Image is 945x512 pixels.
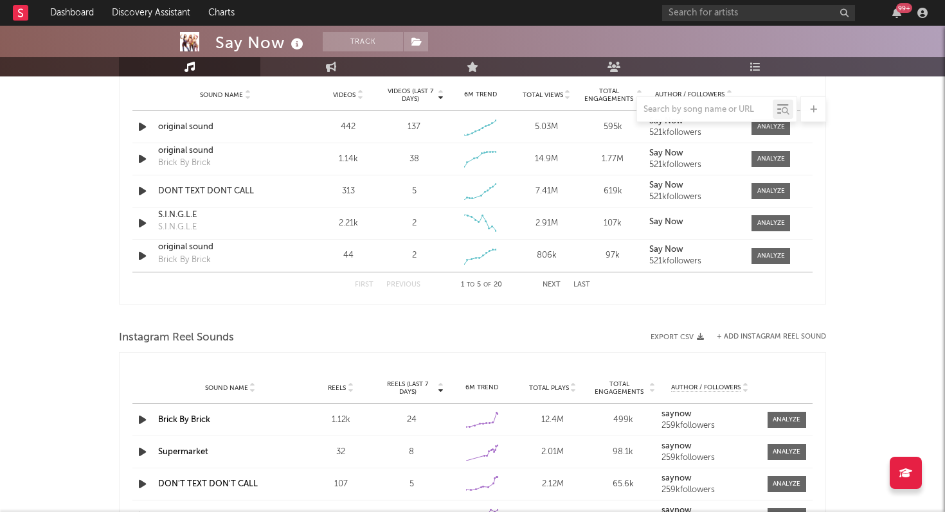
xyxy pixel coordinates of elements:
[717,333,826,340] button: + Add Instagram Reel Sound
[661,410,692,418] strong: saynow
[649,257,739,266] div: 521k followers
[651,333,704,341] button: Export CSV
[517,217,577,230] div: 2.91M
[661,486,758,495] div: 259k followers
[583,217,643,230] div: 107k
[318,121,378,134] div: 442
[649,245,683,254] strong: Say Now
[661,421,758,430] div: 259k followers
[583,121,643,134] div: 595k
[591,478,656,491] div: 65.6k
[200,91,243,99] span: Sound Name
[158,448,208,456] a: Supermarket
[328,384,346,392] span: Reels
[483,282,491,288] span: of
[467,282,474,288] span: to
[583,87,635,103] span: Total Engagements
[379,446,444,459] div: 8
[591,380,648,396] span: Total Engagements
[704,333,826,340] div: + Add Instagram Reel Sound
[451,90,510,100] div: 6M Trend
[355,281,373,288] button: First
[323,32,403,51] button: Track
[450,383,514,393] div: 6M Trend
[215,32,307,53] div: Say Now
[591,446,656,459] div: 98.1k
[543,281,561,288] button: Next
[333,91,355,99] span: Videos
[649,181,739,190] a: Say Now
[205,384,248,392] span: Sound Name
[158,209,292,222] a: S.I.N.G.L.E
[379,478,444,491] div: 5
[318,153,378,166] div: 1.14k
[671,384,741,392] span: Author / Followers
[412,185,417,198] div: 5
[412,249,417,262] div: 2
[649,245,739,254] a: Say Now
[318,217,378,230] div: 2.21k
[517,121,577,134] div: 5.03M
[158,157,211,170] div: Brick By Brick
[649,193,739,202] div: 521k followers
[661,442,692,450] strong: saynow
[517,185,577,198] div: 7.41M
[529,384,569,392] span: Total Plays
[318,249,378,262] div: 44
[408,121,420,134] div: 137
[661,474,758,483] a: saynow
[892,8,901,18] button: 99+
[318,185,378,198] div: 313
[649,181,683,190] strong: Say Now
[158,145,292,157] a: original sound
[573,281,590,288] button: Last
[521,478,585,491] div: 2.12M
[446,278,517,293] div: 1 5 20
[119,330,234,346] span: Instagram Reel Sounds
[158,121,292,134] a: original sound
[517,153,577,166] div: 14.9M
[523,91,563,99] span: Total Views
[158,241,292,254] a: original sound
[158,185,292,198] a: DONT TEXT DONT CALL
[309,446,373,459] div: 32
[661,410,758,419] a: saynow
[649,117,683,125] strong: Say Now
[158,221,197,234] div: S.I.N.G.L.E
[661,454,758,463] div: 259k followers
[649,128,739,137] div: 521k followers
[637,105,773,115] input: Search by song name or URL
[583,249,643,262] div: 97k
[649,161,739,170] div: 521k followers
[309,414,373,427] div: 1.12k
[662,5,855,21] input: Search for artists
[517,249,577,262] div: 806k
[583,153,643,166] div: 1.77M
[649,149,739,158] a: Say Now
[649,218,683,226] strong: Say Now
[896,3,912,13] div: 99 +
[661,442,758,451] a: saynow
[661,474,692,482] strong: saynow
[158,416,210,424] a: Brick By Brick
[655,91,724,99] span: Author / Followers
[410,153,419,166] div: 38
[309,478,373,491] div: 107
[379,414,444,427] div: 24
[521,414,585,427] div: 12.4M
[412,217,417,230] div: 2
[649,218,739,227] a: Say Now
[649,149,683,157] strong: Say Now
[386,281,420,288] button: Previous
[158,254,211,267] div: Brick By Brick
[158,480,258,488] a: DON'T TEXT DON'T CALL
[521,446,585,459] div: 2.01M
[379,380,436,396] span: Reels (last 7 days)
[591,414,656,427] div: 499k
[384,87,437,103] span: Videos (last 7 days)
